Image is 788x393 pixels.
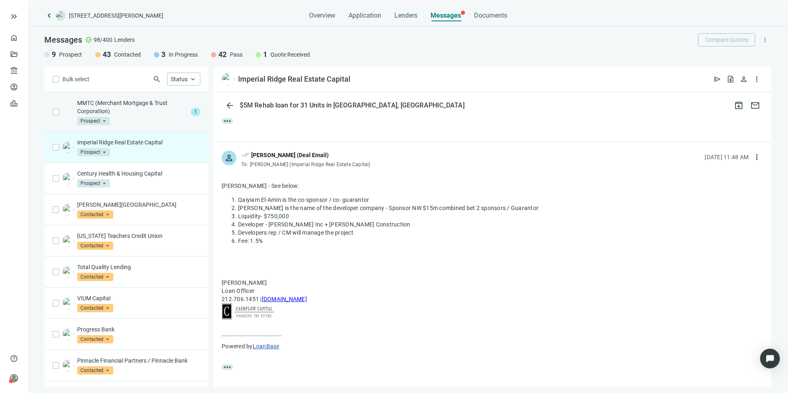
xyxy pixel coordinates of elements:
[734,101,744,110] span: archive
[77,304,113,312] span: Contacted
[77,179,110,187] span: Prospect
[740,75,748,83] span: person
[77,273,113,281] span: Contacted
[77,325,200,334] p: Progress Bank
[77,366,113,375] span: Contacted
[189,75,197,83] span: keyboard_arrow_up
[62,235,74,247] img: d981e74d-10ba-40dc-8fa7-7731deba5fc1
[114,50,141,59] span: Contacted
[758,33,772,46] button: more_vert
[726,75,735,83] span: request_quote
[224,153,234,163] span: person
[431,11,461,19] span: Messages
[169,50,198,59] span: In Progress
[270,50,310,59] span: Quote Received
[62,142,74,153] img: bd827b70-1078-4126-a2a3-5ccea289c42f
[750,151,763,164] button: more_vert
[52,50,56,59] span: 9
[474,11,507,20] span: Documents
[713,75,722,83] span: send
[44,11,54,21] a: keyboard_arrow_left
[56,11,66,21] img: deal-logo
[230,50,243,59] span: Pass
[9,11,19,21] button: keyboard_double_arrow_right
[750,73,763,86] button: more_vert
[10,66,16,75] span: account_balance
[77,335,113,343] span: Contacted
[62,297,74,309] img: 6ee3760a-6f1b-4357-aff7-af6f64b83111
[153,75,161,83] span: search
[171,76,188,82] span: Status
[10,374,18,382] span: person
[103,50,111,59] span: 43
[62,329,74,340] img: 9aef94f4-9007-4a89-8465-83c5445e156c
[77,356,200,365] p: Pinnacle Financial Partners / Pinnacle Bank
[263,50,267,59] span: 1
[761,36,769,43] span: more_vert
[238,74,350,84] div: Imperial Ridge Real Estate Capital
[77,169,200,178] p: Century Health & Housing Capital
[241,161,373,168] div: To:
[191,108,200,116] span: 1
[62,266,74,278] img: af21a96f-905c-4480-8ba3-de4c36d5ddae
[77,201,200,209] p: [PERSON_NAME][GEOGRAPHIC_DATA]
[59,50,82,59] span: Prospect
[77,117,110,125] span: Prospect
[711,73,724,86] button: send
[225,101,235,110] span: arrow_back
[731,97,747,114] button: archive
[747,97,763,114] button: mail
[77,263,200,271] p: Total Quality Lending
[77,148,110,156] span: Prospect
[62,173,74,184] img: c3c0463e-170e-45d3-9d39-d9bdcabb2d8e
[705,153,749,162] div: [DATE] 11:48 AM
[222,73,235,86] img: bd827b70-1078-4126-a2a3-5ccea289c42f
[77,210,113,219] span: Contacted
[10,354,18,363] span: help
[222,118,233,124] span: more_horiz
[753,153,761,161] span: more_vert
[698,33,755,46] button: Compare Quotes
[309,11,335,20] span: Overview
[724,73,737,86] button: request_quote
[77,99,188,115] p: MMTC (Merchant Mortgage & Trust Corporation)
[62,204,74,215] img: 8f9cbaa9-4a58-45b8-b8ff-597d37050746
[77,294,200,302] p: VIUM Capital
[238,101,466,110] div: $5M Rehab loan for 31 Units in [GEOGRAPHIC_DATA], [GEOGRAPHIC_DATA]
[85,37,92,43] span: check_circle
[77,242,113,250] span: Contacted
[62,360,74,371] img: bb4ebb4b-2c2c-4e07-87d8-c65d4623106c
[77,232,200,240] p: [US_STATE] Teachers Credit Union
[394,11,417,20] span: Lenders
[94,36,112,44] span: 98/400
[753,75,761,83] span: more_vert
[62,75,89,84] span: Bulk select
[760,349,780,368] div: Open Intercom Messenger
[348,11,381,20] span: Application
[251,151,329,160] div: [PERSON_NAME] (Deal Email)
[114,36,135,44] span: Lenders
[218,50,227,59] span: 42
[250,162,371,167] span: [PERSON_NAME] (Imperial Ridge Real Estate Capital)
[737,73,750,86] button: person
[241,151,250,161] span: done_all
[222,364,233,370] span: more_horiz
[750,101,760,110] span: mail
[222,97,238,114] button: arrow_back
[161,50,165,59] span: 3
[77,138,200,146] p: Imperial Ridge Real Estate Capital
[69,11,163,20] span: [STREET_ADDRESS][PERSON_NAME]
[44,35,82,45] span: Messages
